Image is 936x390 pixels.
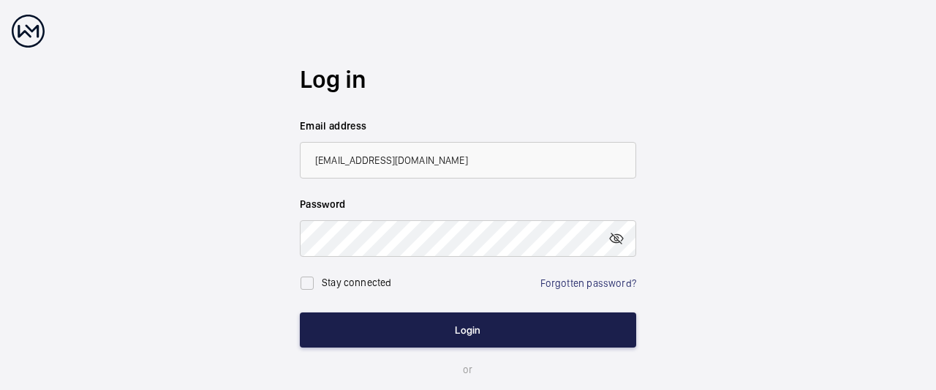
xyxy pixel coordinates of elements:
h2: Log in [300,62,636,97]
a: Forgotten password? [540,277,636,289]
label: Stay connected [322,277,392,288]
button: Login [300,312,636,348]
label: Email address [300,119,636,133]
p: or [300,362,636,377]
input: Your email address [300,142,636,179]
label: Password [300,197,636,211]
